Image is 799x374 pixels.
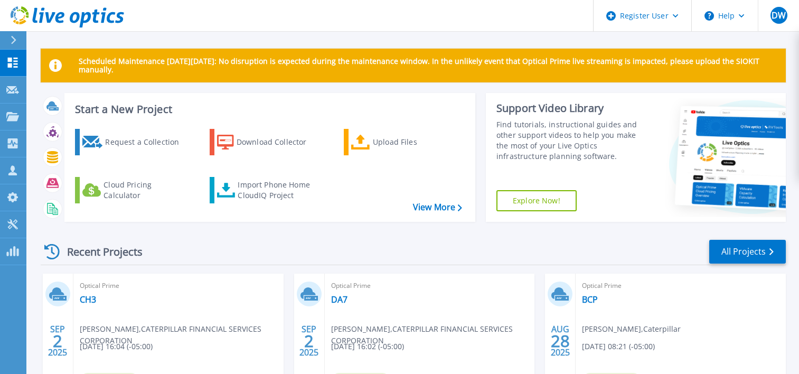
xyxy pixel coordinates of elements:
div: Support Video Library [496,101,647,115]
a: Explore Now! [496,190,577,211]
a: Download Collector [210,129,327,155]
a: All Projects [709,240,786,264]
div: AUG 2025 [550,322,570,360]
a: View More [413,202,462,212]
a: Request a Collection [75,129,193,155]
span: [PERSON_NAME] , CATERPILLAR FINANCIAL SERVICES CORPORATION [331,323,535,347]
div: SEP 2025 [48,322,68,360]
span: 2 [304,336,314,345]
a: Cloud Pricing Calculator [75,177,193,203]
a: CH3 [80,294,96,305]
a: Upload Files [344,129,462,155]
span: [DATE] 16:04 (-05:00) [80,341,153,352]
div: Request a Collection [105,132,190,153]
div: Recent Projects [41,239,157,265]
span: Optical Prime [331,280,529,292]
span: 2 [53,336,62,345]
h3: Start a New Project [75,104,462,115]
div: Import Phone Home CloudIQ Project [238,180,320,201]
span: [PERSON_NAME] , CATERPILLAR FINANCIAL SERVICES CORPORATION [80,323,284,347]
div: Download Collector [237,132,321,153]
a: BCP [582,294,598,305]
span: [DATE] 08:21 (-05:00) [582,341,655,352]
div: Upload Files [373,132,457,153]
span: Optical Prime [582,280,779,292]
span: Optical Prime [80,280,277,292]
a: DA7 [331,294,347,305]
span: 28 [551,336,570,345]
div: Find tutorials, instructional guides and other support videos to help you make the most of your L... [496,119,647,162]
span: [DATE] 16:02 (-05:00) [331,341,404,352]
div: Cloud Pricing Calculator [104,180,188,201]
p: Scheduled Maintenance [DATE][DATE]: No disruption is expected during the maintenance window. In t... [79,57,777,74]
span: [PERSON_NAME] , Caterpillar [582,323,681,335]
div: SEP 2025 [299,322,319,360]
span: DW [772,11,786,20]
